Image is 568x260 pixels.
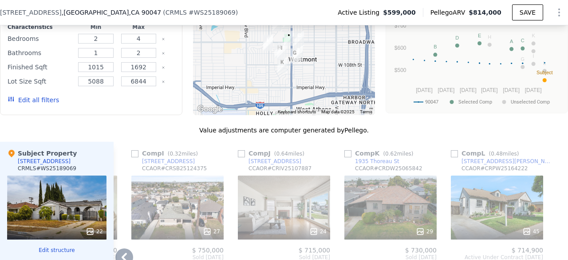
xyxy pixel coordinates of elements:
[488,34,492,40] text: H
[355,158,399,165] div: 1935 Thoreau St
[416,87,433,93] text: [DATE]
[76,24,115,31] div: Min
[7,149,77,158] div: Subject Property
[195,104,225,115] a: Open this area in Google Maps (opens a new window)
[394,67,406,73] text: $500
[309,227,327,236] div: 24
[416,227,433,236] div: 29
[512,247,543,254] span: $ 714,900
[276,151,288,157] span: 0.64
[8,96,59,104] button: Edit all filters
[286,45,303,67] div: 1722 W 107th St
[379,151,417,157] span: ( miles)
[195,104,225,115] img: Google
[532,41,535,46] text: J
[162,37,165,41] button: Clear
[430,8,469,17] span: Pellego ARV
[62,8,161,17] span: , [GEOGRAPHIC_DATA]
[8,61,73,73] div: Finished Sqft
[18,165,76,172] div: CRMLS # WS25189069
[503,87,520,93] text: [DATE]
[451,158,554,165] a: [STREET_ADDRESS][PERSON_NAME]
[383,8,416,17] span: $599,000
[544,60,546,66] text: L
[86,227,103,236] div: 22
[485,151,522,157] span: ( miles)
[478,33,481,38] text: E
[189,9,236,16] span: # WS25189069
[405,247,437,254] span: $ 730,000
[7,247,106,254] button: Edit structure
[238,158,301,165] a: [STREET_ADDRESS]
[481,87,498,93] text: [DATE]
[18,158,71,165] div: [STREET_ADDRESS]
[533,53,534,59] text: I
[162,52,165,55] button: Clear
[280,27,297,49] div: 10022 S Manhattan Pl
[164,151,201,157] span: ( miles)
[192,247,224,254] span: $ 750,000
[260,32,276,55] div: 10229 S Van Ness Ave
[162,80,165,84] button: Clear
[511,99,550,105] text: Unselected Comp
[8,32,73,45] div: Bedrooms
[203,227,220,236] div: 27
[278,109,316,115] button: Keyboard shortcuts
[456,35,459,40] text: D
[170,151,181,157] span: 0.32
[344,158,399,165] a: 1935 Thoreau St
[8,75,73,88] div: Lot Size Sqft
[451,149,523,158] div: Comp L
[271,151,308,157] span: ( miles)
[536,70,553,75] text: Subject
[274,54,291,76] div: 1935 Thoreau St
[260,31,276,53] div: 10217 S Van Ness Ave
[458,99,492,105] text: Selected Comp
[394,23,406,29] text: $700
[521,56,525,62] text: G
[461,158,554,165] div: [STREET_ADDRESS][PERSON_NAME]
[438,87,455,93] text: [DATE]
[550,4,568,21] button: Show Options
[532,33,536,38] text: K
[163,8,238,17] div: ( )
[460,87,477,93] text: [DATE]
[491,151,503,157] span: 0.48
[385,151,397,157] span: 0.62
[248,165,312,172] div: CCAOR # CRIV25107887
[344,149,417,158] div: Comp K
[521,38,525,43] text: C
[290,42,307,64] div: 1644 W 106th St
[238,149,308,158] div: Comp J
[271,40,288,62] div: 10511 S Gramercy Pl
[119,24,158,31] div: Max
[394,45,406,51] text: $600
[162,66,165,69] button: Clear
[510,39,513,44] text: A
[299,247,330,254] span: $ 715,000
[425,99,438,105] text: 90047
[166,9,187,16] span: CRMLS
[273,40,290,62] div: 10511 Ruthelen St
[338,8,383,17] span: Active Listing
[512,4,543,20] button: SAVE
[142,165,207,172] div: CCAOR # CRSB25124375
[8,47,73,59] div: Bathrooms
[469,9,501,16] span: $814,000
[129,9,161,16] span: , CA 90047
[360,109,372,114] a: Terms
[461,165,528,172] div: CCAOR # CRPW25164222
[248,158,301,165] div: [STREET_ADDRESS]
[434,44,437,49] text: B
[131,158,195,165] a: [STREET_ADDRESS]
[525,87,542,93] text: [DATE]
[291,28,308,50] div: 10031 La Salle Ave
[131,149,201,158] div: Comp I
[355,165,422,172] div: CCAOR # CRDW25065842
[321,109,355,114] span: Map data ©2025
[142,158,195,165] div: [STREET_ADDRESS]
[522,227,540,236] div: 45
[8,24,73,31] div: Characteristics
